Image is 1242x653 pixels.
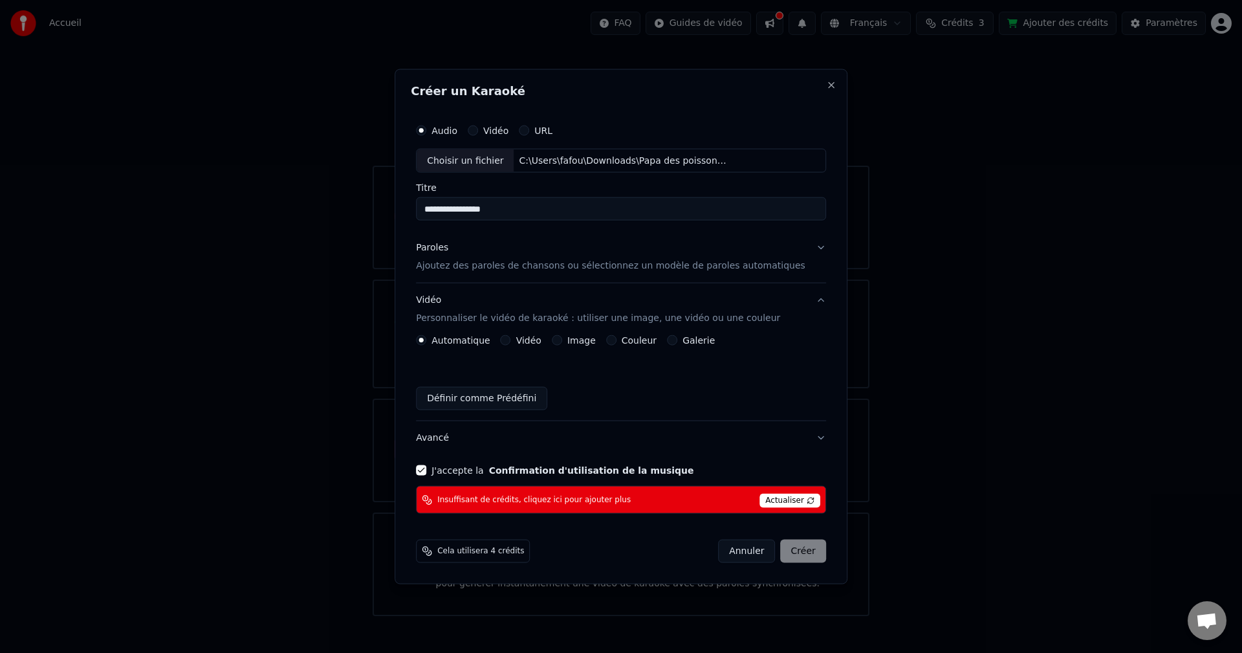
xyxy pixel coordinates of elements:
button: Avancé [416,421,826,455]
button: Annuler [718,540,775,563]
div: Vidéo [416,294,780,325]
label: Couleur [622,336,657,345]
div: C:\Users\fafou\Downloads\Papa des poissons.mp3 [514,154,734,167]
label: URL [534,126,552,135]
label: J'accepte la [431,466,693,475]
button: J'accepte la [489,466,694,475]
h2: Créer un Karaoké [411,85,831,96]
span: Actualiser [759,494,820,508]
label: Vidéo [483,126,508,135]
button: Définir comme Prédéfini [416,387,547,410]
label: Audio [431,126,457,135]
span: Insuffisant de crédits, cliquez ici pour ajouter plus [437,494,631,505]
div: Choisir un fichier [417,149,514,172]
div: VidéoPersonnaliser le vidéo de karaoké : utiliser une image, une vidéo ou une couleur [416,335,826,421]
label: Galerie [682,336,715,345]
button: ParolesAjoutez des paroles de chansons ou sélectionnez un modèle de paroles automatiques [416,231,826,283]
label: Titre [416,183,826,192]
div: Paroles [416,241,448,254]
label: Image [567,336,596,345]
button: VidéoPersonnaliser le vidéo de karaoké : utiliser une image, une vidéo ou une couleur [416,283,826,335]
span: Cela utilisera 4 crédits [437,546,524,557]
label: Vidéo [516,336,541,345]
p: Ajoutez des paroles de chansons ou sélectionnez un modèle de paroles automatiques [416,260,805,272]
label: Automatique [431,336,490,345]
p: Personnaliser le vidéo de karaoké : utiliser une image, une vidéo ou une couleur [416,312,780,325]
